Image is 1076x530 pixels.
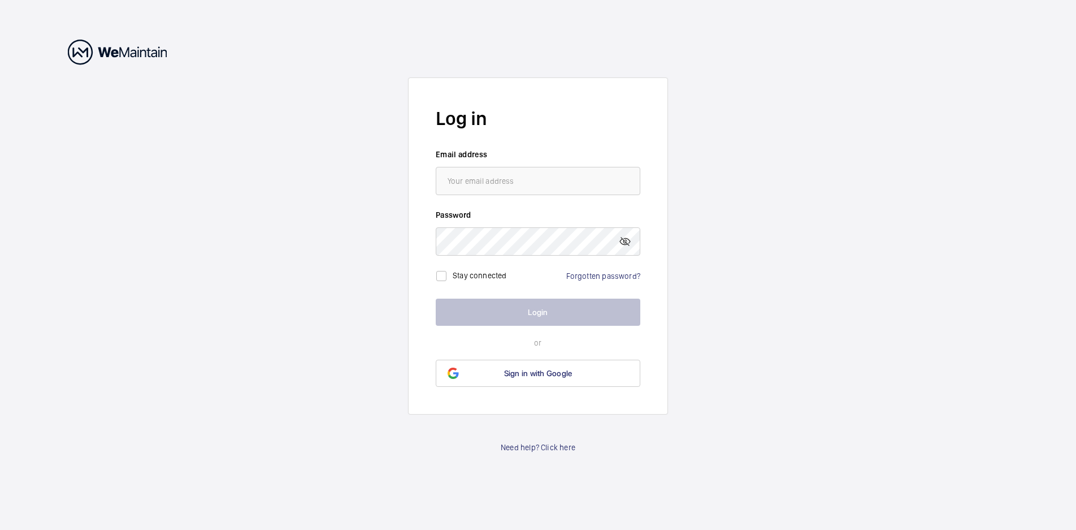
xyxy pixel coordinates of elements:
[501,442,575,453] a: Need help? Click here
[436,167,640,195] input: Your email address
[453,270,507,279] label: Stay connected
[436,105,640,132] h2: Log in
[436,337,640,348] p: or
[436,149,640,160] label: Email address
[504,369,572,378] span: Sign in with Google
[566,272,640,281] a: Forgotten password?
[436,299,640,326] button: Login
[436,209,640,221] label: Password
